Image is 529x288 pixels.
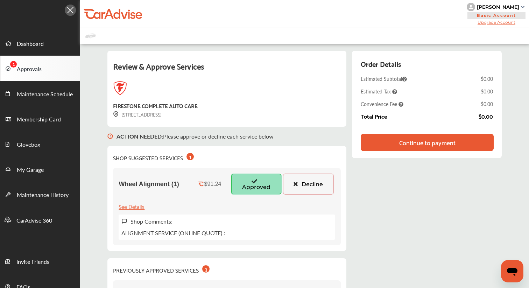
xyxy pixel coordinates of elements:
[361,100,403,107] span: Convenience Fee
[119,181,179,188] span: Wheel Alignment (1)
[0,81,80,106] a: Maintenance Schedule
[501,260,523,282] iframe: Button to launch messaging window
[0,156,80,182] a: My Garage
[113,264,210,275] div: PREVIOUSLY APPROVED SERVICES
[17,166,44,175] span: My Garage
[361,88,397,95] span: Estimated Tax
[481,100,493,107] div: $0.00
[361,75,407,82] span: Estimated Subtotal
[361,58,401,70] div: Order Details
[113,101,197,110] div: FIRESTONE COMPLETE AUTO CARE
[204,181,221,187] div: $91.24
[202,265,210,273] div: 3
[477,4,519,10] div: [PERSON_NAME]
[113,59,340,81] div: Review & Approve Services
[186,153,194,160] div: 1
[117,132,274,140] p: Please approve or decline each service below
[117,132,163,140] b: ACTION NEEDED :
[113,81,127,95] img: logo-firestone.png
[0,56,80,81] a: Approvals
[16,258,49,267] span: Invite Friends
[467,12,526,19] span: Basic Account
[85,31,96,40] img: placeholder_car.fcab19be.svg
[0,30,80,56] a: Dashboard
[121,229,225,237] p: ALIGNMENT SERVICE (ONLINE QUOTE) :
[107,127,113,146] img: svg+xml;base64,PHN2ZyB3aWR0aD0iMTYiIGhlaWdodD0iMTciIHZpZXdCb3g9IjAgMCAxNiAxNyIgZmlsbD0ibm9uZSIgeG...
[17,65,42,74] span: Approvals
[361,113,387,119] div: Total Price
[131,217,172,225] label: Shop Comments:
[113,111,119,117] img: svg+xml;base64,PHN2ZyB3aWR0aD0iMTYiIGhlaWdodD0iMTciIHZpZXdCb3g9IjAgMCAxNiAxNyIgZmlsbD0ibm9uZSIgeG...
[467,20,526,25] span: Upgrade Account
[481,88,493,95] div: $0.00
[113,152,194,162] div: SHOP SUGGESTED SERVICES
[17,115,61,124] span: Membership Card
[17,191,69,200] span: Maintenance History
[521,6,524,8] img: sCxJUJ+qAmfqhQGDUl18vwLg4ZYJ6CxN7XmbOMBAAAAAElFTkSuQmCC
[479,113,493,119] div: $0.00
[17,90,73,99] span: Maintenance Schedule
[65,5,76,16] img: Icon.5fd9dcc7.svg
[121,218,127,224] img: svg+xml;base64,PHN2ZyB3aWR0aD0iMTYiIGhlaWdodD0iMTciIHZpZXdCb3g9IjAgMCAxNiAxNyIgZmlsbD0ibm9uZSIgeG...
[119,202,144,211] div: See Details
[231,174,282,195] button: Approved
[0,106,80,131] a: Membership Card
[17,40,44,49] span: Dashboard
[113,110,162,118] div: [STREET_ADDRESS]
[0,182,80,207] a: Maintenance History
[17,140,40,149] span: Glovebox
[283,174,334,195] button: Decline
[467,3,475,11] img: knH8PDtVvWoAbQRylUukY18CTiRevjo20fAtgn5MLBQj4uumYvk2MzTtcAIzfGAtb1XOLVMAvhLuqoNAbL4reqehy0jehNKdM...
[16,216,52,225] span: CarAdvise 360
[481,75,493,82] div: $0.00
[0,131,80,156] a: Glovebox
[399,139,456,146] div: Continue to payment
